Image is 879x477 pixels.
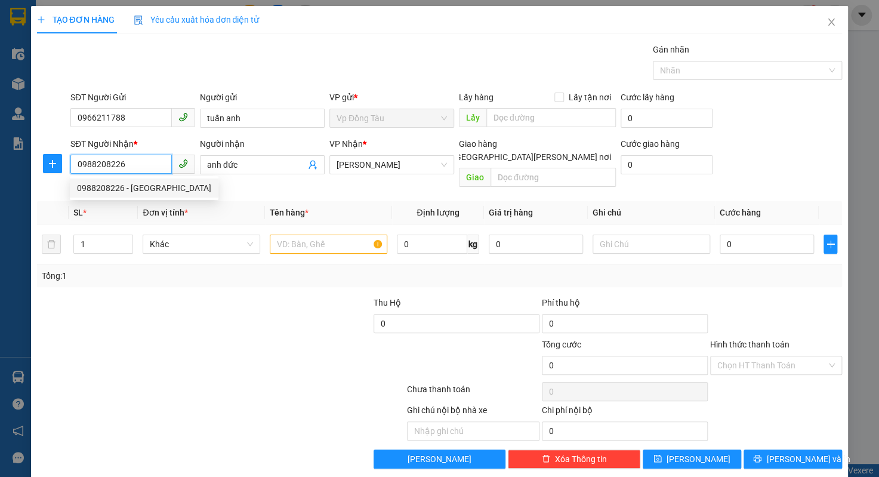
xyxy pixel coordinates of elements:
div: SĐT Người Gửi [70,91,195,104]
span: close [826,17,836,27]
button: [PERSON_NAME] [374,450,506,469]
th: Ghi chú [588,201,715,224]
img: logo [4,42,7,103]
span: Khác [150,235,253,253]
input: Cước giao hàng [621,155,713,174]
span: Đơn vị tính [143,208,187,217]
label: Gán nhãn [653,45,689,54]
button: plus [824,235,838,254]
span: Vp Đồng Tàu [337,109,447,127]
span: Thu Hộ [374,298,401,307]
span: TẠO ĐƠN HÀNG [37,15,115,24]
div: Phí thu hộ [542,296,708,314]
span: Định lượng [417,208,459,217]
div: Người nhận [200,137,325,150]
label: Cước lấy hàng [621,93,674,102]
div: VP gửi [329,91,454,104]
div: Chưa thanh toán [406,383,541,404]
span: Giao [459,168,491,187]
span: delete [542,454,550,464]
span: phone [178,159,188,168]
span: Cước hàng [720,208,761,217]
span: DT1408250222 [112,80,183,93]
input: 0 [489,235,583,254]
button: printer[PERSON_NAME] và In [744,450,842,469]
input: VD: Bàn, Ghế [270,235,387,254]
span: printer [753,454,761,464]
button: Close [815,6,848,39]
input: Nhập ghi chú [407,421,539,441]
span: Chuyển phát nhanh: [GEOGRAPHIC_DATA] - [GEOGRAPHIC_DATA] [8,51,111,94]
img: icon [134,16,143,25]
span: Giá trị hàng [489,208,533,217]
input: Dọc đường [486,108,616,127]
span: kg [467,235,479,254]
strong: CÔNG TY TNHH DỊCH VỤ DU LỊCH THỜI ĐẠI [11,10,107,48]
span: Giao hàng [459,139,497,149]
div: Ghi chú nội bộ nhà xe [407,404,539,421]
span: plus [44,159,61,168]
span: Lấy hàng [459,93,494,102]
span: plus [37,16,45,24]
span: phone [178,112,188,122]
input: Cước lấy hàng [621,109,713,128]
span: Tổng cước [542,340,581,349]
input: Dọc đường [491,168,616,187]
div: Chi phí nội bộ [542,404,708,421]
div: SĐT Người Nhận [70,137,195,150]
div: 0988208226 - đức [70,179,218,198]
span: user-add [308,160,317,170]
button: deleteXóa Thông tin [508,450,640,469]
span: Yêu cầu xuất hóa đơn điện tử [134,15,260,24]
span: Lấy [459,108,486,127]
div: Tổng: 1 [42,269,340,282]
input: Ghi Chú [593,235,710,254]
span: [GEOGRAPHIC_DATA][PERSON_NAME] nơi [448,150,616,164]
span: VP Nhận [329,139,363,149]
button: plus [43,154,62,173]
span: save [653,454,662,464]
span: SL [73,208,83,217]
span: Tên hàng [270,208,309,217]
button: save[PERSON_NAME] [643,450,741,469]
div: 0988208226 - [GEOGRAPHIC_DATA] [77,181,211,195]
span: Lấy tận nơi [564,91,616,104]
span: [PERSON_NAME] [408,453,471,466]
span: Xóa Thông tin [555,453,607,466]
div: Người gửi [200,91,325,104]
span: Vp Lê Hoàn [337,156,447,174]
label: Hình thức thanh toán [710,340,789,349]
label: Cước giao hàng [621,139,680,149]
span: [PERSON_NAME] và In [766,453,850,466]
span: plus [824,239,837,249]
span: [PERSON_NAME] [667,453,730,466]
button: delete [42,235,61,254]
